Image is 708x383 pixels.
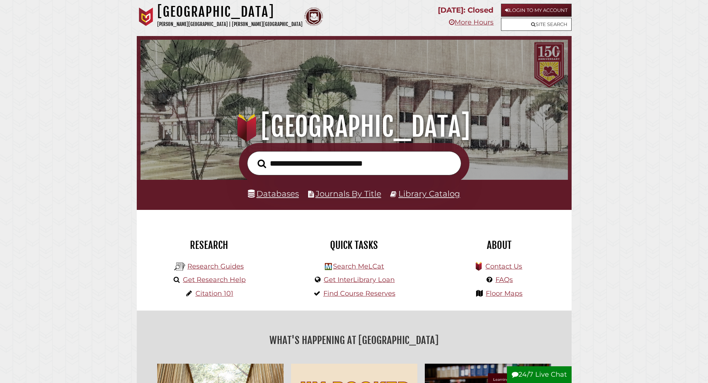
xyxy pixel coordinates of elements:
img: Hekman Library Logo [174,261,185,272]
a: Research Guides [187,262,244,270]
a: Contact Us [485,262,522,270]
a: More Hours [449,18,494,26]
a: Citation 101 [195,289,233,298]
img: Calvin University [137,7,155,26]
a: Login to My Account [501,4,572,17]
button: Search [254,157,270,171]
a: Databases [248,189,299,198]
p: [PERSON_NAME][GEOGRAPHIC_DATA] | [PERSON_NAME][GEOGRAPHIC_DATA] [157,20,303,29]
p: [DATE]: Closed [438,4,494,17]
a: Site Search [501,18,572,31]
a: Library Catalog [398,189,460,198]
a: Get Research Help [183,276,246,284]
a: Search MeLCat [333,262,384,270]
a: Journals By Title [316,189,381,198]
h2: What's Happening at [GEOGRAPHIC_DATA] [142,332,566,349]
h1: [GEOGRAPHIC_DATA] [157,4,303,20]
a: FAQs [495,276,513,284]
a: Floor Maps [486,289,523,298]
h2: About [432,239,566,251]
h2: Quick Tasks [287,239,421,251]
h2: Research [142,239,276,251]
img: Hekman Library Logo [325,263,332,270]
i: Search [258,159,266,168]
a: Find Course Reserves [323,289,395,298]
a: Get InterLibrary Loan [324,276,395,284]
img: Calvin Theological Seminary [304,7,323,26]
h1: [GEOGRAPHIC_DATA] [151,110,557,143]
